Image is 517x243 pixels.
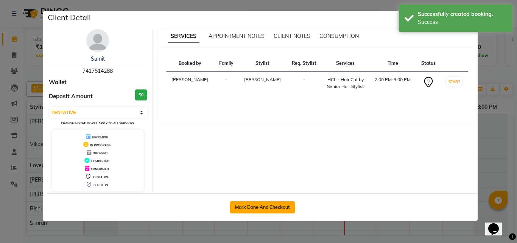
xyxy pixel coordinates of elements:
[166,72,214,95] td: [PERSON_NAME]
[287,55,322,72] th: Req. Stylist
[91,159,109,163] span: COMPLETED
[61,121,135,125] small: Change in status will apply to all services.
[214,55,238,72] th: Family
[49,92,93,101] span: Deposit Amount
[92,135,108,139] span: UPCOMING
[209,33,265,39] span: APPOINTMENT NOTES
[90,143,111,147] span: IN PROGRESS
[48,12,91,23] h5: Client Detail
[369,72,416,95] td: 2:00 PM-3:00 PM
[93,151,107,155] span: DROPPED
[86,29,109,52] img: avatar
[238,55,287,72] th: Stylist
[230,201,295,213] button: Mark Done And Checkout
[287,72,322,95] td: -
[91,167,109,171] span: CONFIRMED
[416,55,441,72] th: Status
[93,175,109,179] span: TENTATIVE
[418,18,507,26] div: Success
[49,78,67,87] span: Wallet
[166,55,214,72] th: Booked by
[319,33,359,39] span: CONSUMPTION
[418,10,507,18] div: Successfully created booking.
[274,33,310,39] span: CLIENT NOTES
[244,77,281,82] span: [PERSON_NAME]
[326,76,365,90] div: HCL - Hair Cut by Senior Hair Stylist
[91,55,105,62] a: Sumit
[485,213,509,235] iframe: chat widget
[447,77,462,86] button: START
[322,55,369,72] th: Services
[93,183,108,187] span: CHECK-IN
[214,72,238,95] td: -
[369,55,416,72] th: Time
[83,67,113,74] span: 7417514288
[168,30,199,43] span: SERVICES
[135,89,147,100] h3: ₹0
